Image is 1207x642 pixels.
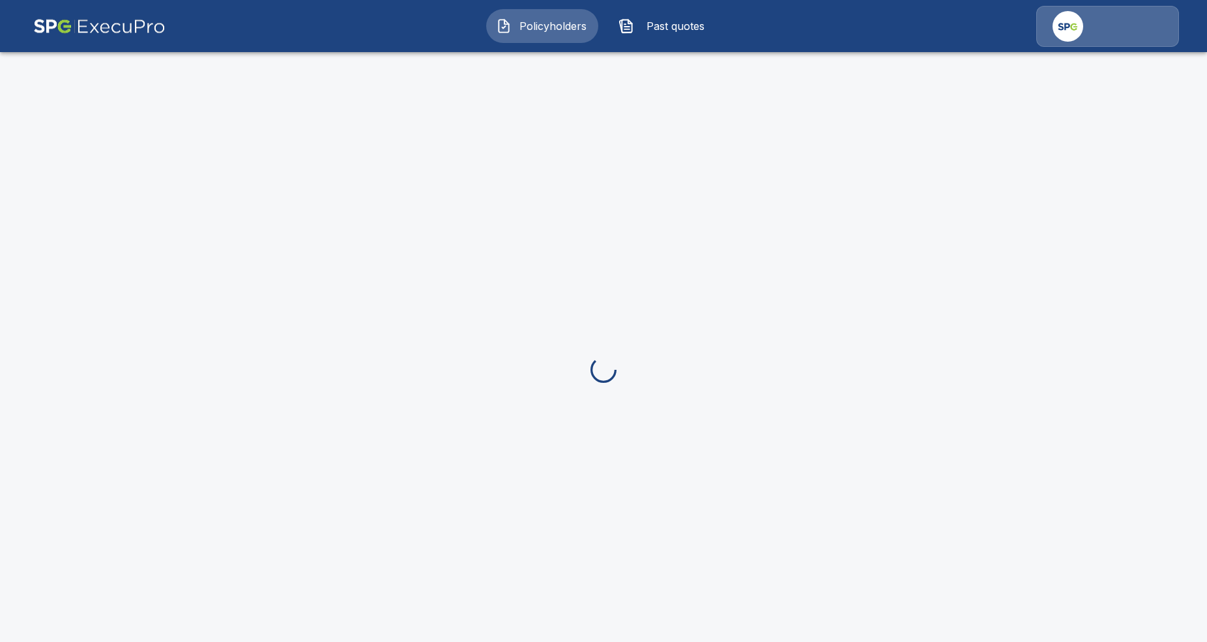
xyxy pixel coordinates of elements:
img: Past quotes Icon [618,18,634,34]
img: AA Logo [33,6,166,47]
a: Agency Icon [1036,6,1179,47]
span: Past quotes [639,18,711,34]
img: Agency Icon [1053,11,1083,42]
span: Policyholders [517,18,589,34]
button: Policyholders IconPolicyholders [486,9,598,43]
img: Policyholders Icon [496,18,512,34]
button: Past quotes IconPast quotes [609,9,721,43]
